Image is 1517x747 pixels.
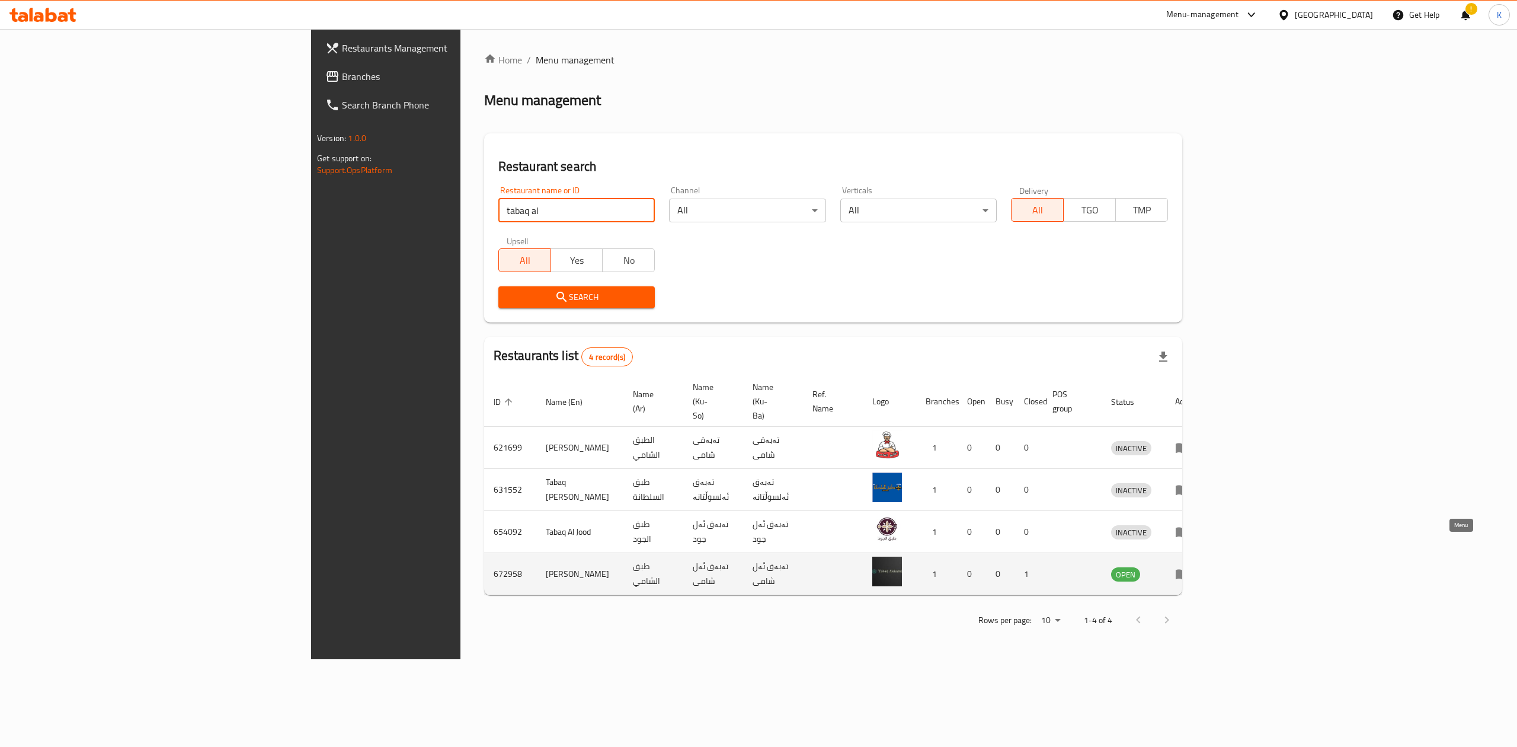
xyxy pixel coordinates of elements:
[1175,483,1197,497] div: Menu
[1111,526,1151,539] span: INACTIVE
[986,427,1014,469] td: 0
[498,286,655,308] button: Search
[504,252,546,269] span: All
[342,98,555,112] span: Search Branch Phone
[840,199,997,222] div: All
[958,469,986,511] td: 0
[623,511,683,553] td: طبق الجود
[1497,8,1502,21] span: K
[958,376,986,427] th: Open
[872,430,902,460] img: Tabaq Alshami
[916,427,958,469] td: 1
[494,395,516,409] span: ID
[812,387,849,416] span: Ref. Name
[1121,202,1163,219] span: TMP
[536,553,623,595] td: [PERSON_NAME]
[986,511,1014,553] td: 0
[342,41,555,55] span: Restaurants Management
[978,613,1032,628] p: Rows per page:
[753,380,789,423] span: Name (Ku-Ba)
[1014,553,1043,595] td: 1
[1166,8,1239,22] div: Menu-management
[1052,387,1087,416] span: POS group
[1111,568,1140,582] span: OPEN
[669,199,826,222] div: All
[1014,469,1043,511] td: 0
[623,469,683,511] td: طبق السلطانة
[683,469,743,511] td: تەبەق ئەلسوڵتانە
[498,199,655,222] input: Search for restaurant name or ID..
[536,427,623,469] td: [PERSON_NAME]
[1111,395,1150,409] span: Status
[536,469,623,511] td: Tabaq [PERSON_NAME]
[1111,525,1151,539] div: INACTIVE
[551,248,603,272] button: Yes
[1111,484,1151,497] span: INACTIVE
[986,376,1014,427] th: Busy
[484,91,601,110] h2: Menu management
[536,53,615,67] span: Menu management
[1111,483,1151,497] div: INACTIVE
[1166,376,1206,427] th: Action
[317,130,346,146] span: Version:
[556,252,599,269] span: Yes
[1016,202,1059,219] span: All
[1111,442,1151,455] span: INACTIVE
[1115,198,1168,222] button: TMP
[743,469,803,511] td: تەبەق ئەلسوڵتانە
[916,376,958,427] th: Branches
[484,376,1206,595] table: enhanced table
[348,130,366,146] span: 1.0.0
[1014,376,1043,427] th: Closed
[498,248,551,272] button: All
[316,62,565,91] a: Branches
[872,557,902,586] img: Tabaq Alshami
[623,553,683,595] td: طبق الشامي
[958,511,986,553] td: 0
[743,511,803,553] td: تەبەق ئەل جود
[536,511,623,553] td: Tabaq Al Jood
[683,553,743,595] td: تەبەق ئەل شامی
[623,427,683,469] td: الطبق الشامي
[1036,612,1065,630] div: Rows per page:
[1063,198,1116,222] button: TGO
[581,347,633,366] div: Total records count
[683,511,743,553] td: تەبەق ئەل جود
[863,376,916,427] th: Logo
[743,553,803,595] td: تەبەق ئەل شامی
[958,427,986,469] td: 0
[1295,8,1373,21] div: [GEOGRAPHIC_DATA]
[743,427,803,469] td: تەبەقی شامی
[607,252,650,269] span: No
[1111,567,1140,582] div: OPEN
[316,91,565,119] a: Search Branch Phone
[916,553,958,595] td: 1
[986,469,1014,511] td: 0
[1011,198,1064,222] button: All
[633,387,669,416] span: Name (Ar)
[872,473,902,502] img: Tabaq Al Sultana
[494,347,633,366] h2: Restaurants list
[958,553,986,595] td: 0
[986,553,1014,595] td: 0
[916,511,958,553] td: 1
[546,395,598,409] span: Name (En)
[1084,613,1112,628] p: 1-4 of 4
[872,515,902,544] img: Tabaq Al Jood
[1068,202,1111,219] span: TGO
[317,162,392,178] a: Support.OpsPlatform
[508,290,646,305] span: Search
[602,248,655,272] button: No
[916,469,958,511] td: 1
[316,34,565,62] a: Restaurants Management
[1175,440,1197,455] div: Menu
[342,69,555,84] span: Branches
[693,380,729,423] span: Name (Ku-So)
[484,53,1182,67] nav: breadcrumb
[1014,511,1043,553] td: 0
[507,237,529,245] label: Upsell
[1175,525,1197,539] div: Menu
[1149,343,1177,371] div: Export file
[1014,427,1043,469] td: 0
[317,151,372,166] span: Get support on:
